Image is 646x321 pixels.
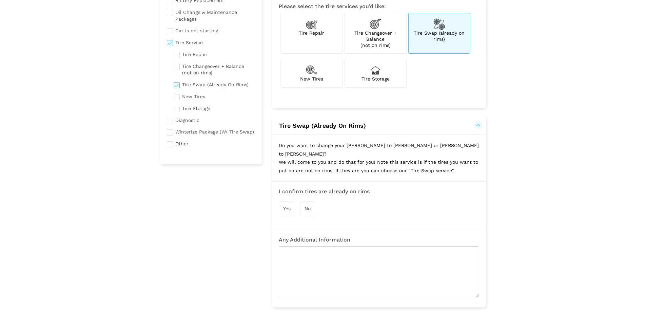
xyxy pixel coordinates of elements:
h3: I confirm tires are already on rims [279,189,479,195]
span: Tire Repair [299,30,324,36]
button: Tire Swap (Already On Rims) [279,122,479,130]
h3: Any Additional Information [279,237,479,243]
span: Tire Swap (already on rims) [414,30,465,42]
span: New Tires [300,76,323,82]
span: Tire Changeover + Balance (not on rims) [354,30,396,48]
span: Tire Swap (Already On Rims) [279,122,366,129]
p: Do you want to change your [PERSON_NAME] to [PERSON_NAME] or [PERSON_NAME] to [PERSON_NAME]? We w... [272,135,486,181]
span: Tire Storage [361,76,390,82]
span: No [305,206,311,211]
span: Yes [283,206,291,211]
h3: Please select the tire services you’d like: [279,3,479,10]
